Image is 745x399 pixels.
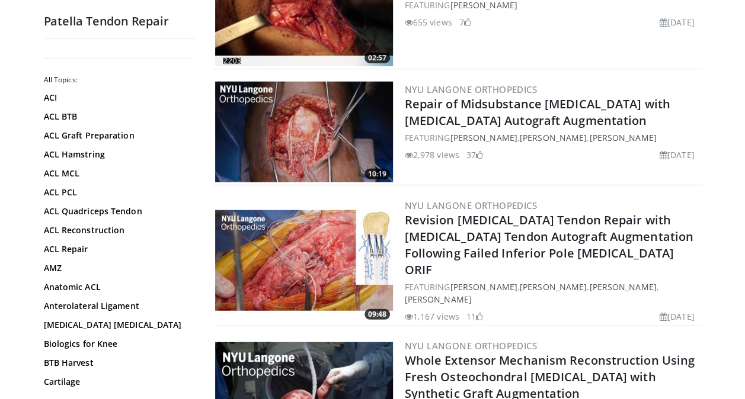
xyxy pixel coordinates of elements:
[44,357,189,369] a: BTB Harvest
[44,14,195,29] h2: Patella Tendon Repair
[459,16,471,28] li: 7
[44,224,189,236] a: ACL Reconstruction
[405,149,459,161] li: 2,978 views
[44,111,189,123] a: ACL BTB
[405,83,537,95] a: NYU Langone Orthopedics
[405,281,699,305] div: FEATURING , , ,
[660,16,695,28] li: [DATE]
[44,168,189,179] a: ACL MCL
[215,82,393,182] img: d2d58f25-548e-4925-b400-80d20f956264.jpg.300x170_q85_crop-smart_upscale.jpg
[660,310,695,323] li: [DATE]
[215,210,393,311] img: e3976bee-286e-4dcc-9061-b82e04825edd.jpg.300x170_q85_crop-smart_upscale.jpg
[364,169,390,179] span: 10:19
[520,132,587,143] a: [PERSON_NAME]
[44,262,189,274] a: AMZ
[405,96,670,128] a: Repair of Midsubstance [MEDICAL_DATA] with [MEDICAL_DATA] Autograft Augmentation
[44,338,189,350] a: Biologics for Knee
[405,16,452,28] li: 655 views
[405,131,699,144] div: FEATURING , ,
[450,132,517,143] a: [PERSON_NAME]
[450,281,517,292] a: [PERSON_NAME]
[466,149,483,161] li: 37
[589,132,656,143] a: [PERSON_NAME]
[215,82,393,182] a: 10:19
[364,309,390,320] span: 09:48
[364,53,390,63] span: 02:57
[44,376,189,388] a: Cartilage
[44,75,192,85] h2: All Topics:
[660,149,695,161] li: [DATE]
[589,281,656,292] a: [PERSON_NAME]
[520,281,587,292] a: [PERSON_NAME]
[405,294,472,305] a: [PERSON_NAME]
[405,199,537,211] a: NYU Langone Orthopedics
[44,243,189,255] a: ACL Repair
[466,310,483,323] li: 11
[215,210,393,311] a: 09:48
[44,319,189,331] a: [MEDICAL_DATA] [MEDICAL_DATA]
[44,186,189,198] a: ACL PCL
[405,310,459,323] li: 1,167 views
[405,212,693,278] a: Revision [MEDICAL_DATA] Tendon Repair with [MEDICAL_DATA] Tendon Autograft Augmentation Following...
[44,92,189,104] a: ACI
[44,300,189,312] a: Anterolateral Ligament
[44,149,189,160] a: ACL Hamstring
[44,205,189,217] a: ACL Quadriceps Tendon
[44,130,189,141] a: ACL Graft Preparation
[405,340,537,352] a: NYU Langone Orthopedics
[44,281,189,293] a: Anatomic ACL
